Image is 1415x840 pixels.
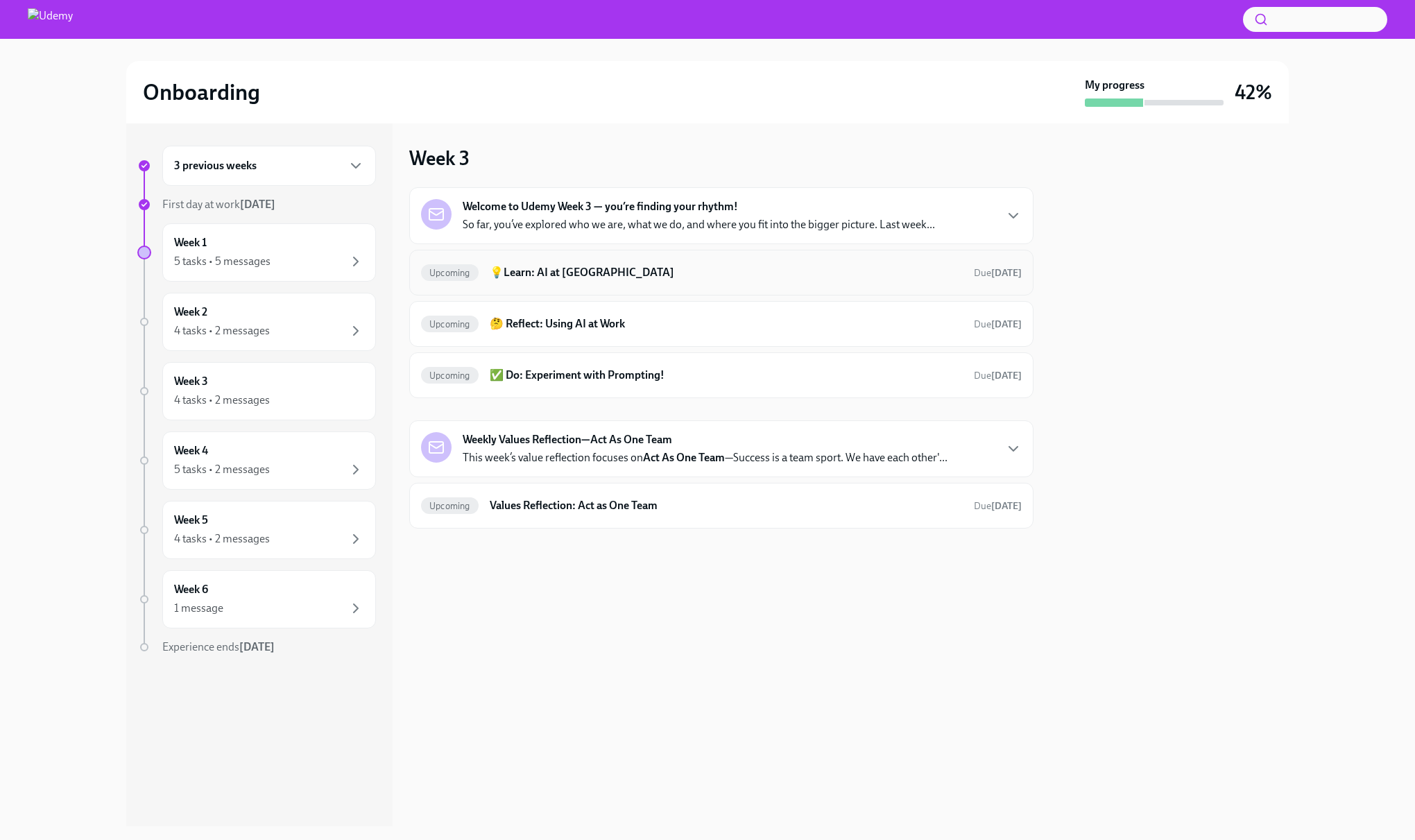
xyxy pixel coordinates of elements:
strong: Welcome to Udemy Week 3 — you’re finding your rhythm! [463,199,738,214]
h6: 3 previous weeks [174,158,257,173]
span: Upcoming [421,268,479,278]
h3: 42% [1235,80,1272,105]
span: September 16th, 2025 10:00 [974,499,1022,513]
h6: Week 5 [174,513,208,528]
span: First day at work [162,198,275,211]
h6: 💡Learn: AI at [GEOGRAPHIC_DATA] [490,265,963,280]
div: 1 message [174,601,223,616]
a: Week 54 tasks • 2 messages [137,501,376,559]
div: 5 tasks • 5 messages [174,254,271,269]
span: September 13th, 2025 10:00 [974,369,1022,382]
strong: [DATE] [991,267,1022,279]
h6: Week 2 [174,305,207,320]
strong: [DATE] [991,500,1022,512]
h6: Week 6 [174,582,208,597]
span: Due [974,500,1022,512]
h6: Week 4 [174,443,208,458]
h2: Onboarding [143,78,260,106]
strong: Weekly Values Reflection—Act As One Team [463,432,672,447]
strong: [DATE] [240,198,275,211]
span: Due [974,318,1022,330]
a: Week 45 tasks • 2 messages [137,431,376,490]
img: Udemy [28,8,73,31]
strong: [DATE] [991,318,1022,330]
span: Experience ends [162,640,275,653]
a: Week 15 tasks • 5 messages [137,223,376,282]
strong: My progress [1085,78,1144,93]
span: Due [974,267,1022,279]
strong: Act As One Team [643,451,725,464]
a: Upcoming💡Learn: AI at [GEOGRAPHIC_DATA]Due[DATE] [421,262,1022,284]
a: Upcoming✅ Do: Experiment with Prompting!Due[DATE] [421,364,1022,386]
p: So far, you’ve explored who we are, what we do, and where you fit into the bigger picture. Last w... [463,217,935,232]
h6: ✅ Do: Experiment with Prompting! [490,368,963,383]
span: Upcoming [421,501,479,511]
span: Upcoming [421,370,479,381]
a: First day at work[DATE] [137,197,376,212]
h6: Week 3 [174,374,208,389]
p: This week’s value reflection focuses on —Success is a team sport. We have each other'... [463,450,947,465]
a: Week 24 tasks • 2 messages [137,293,376,351]
span: Due [974,370,1022,382]
a: Week 34 tasks • 2 messages [137,362,376,420]
div: 4 tasks • 2 messages [174,393,270,408]
h6: Values Reflection: Act as One Team [490,498,963,513]
strong: [DATE] [239,640,275,653]
a: UpcomingValues Reflection: Act as One TeamDue[DATE] [421,495,1022,517]
span: September 13th, 2025 10:00 [974,318,1022,331]
a: Week 61 message [137,570,376,628]
h3: Week 3 [409,146,470,171]
div: 4 tasks • 2 messages [174,323,270,338]
div: 5 tasks • 2 messages [174,462,270,477]
h6: Week 1 [174,235,207,250]
div: 4 tasks • 2 messages [174,531,270,547]
strong: [DATE] [991,370,1022,382]
span: Upcoming [421,319,479,329]
div: 3 previous weeks [162,146,376,186]
a: Upcoming🤔 Reflect: Using AI at WorkDue[DATE] [421,313,1022,335]
h6: 🤔 Reflect: Using AI at Work [490,316,963,332]
span: September 13th, 2025 10:00 [974,266,1022,280]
